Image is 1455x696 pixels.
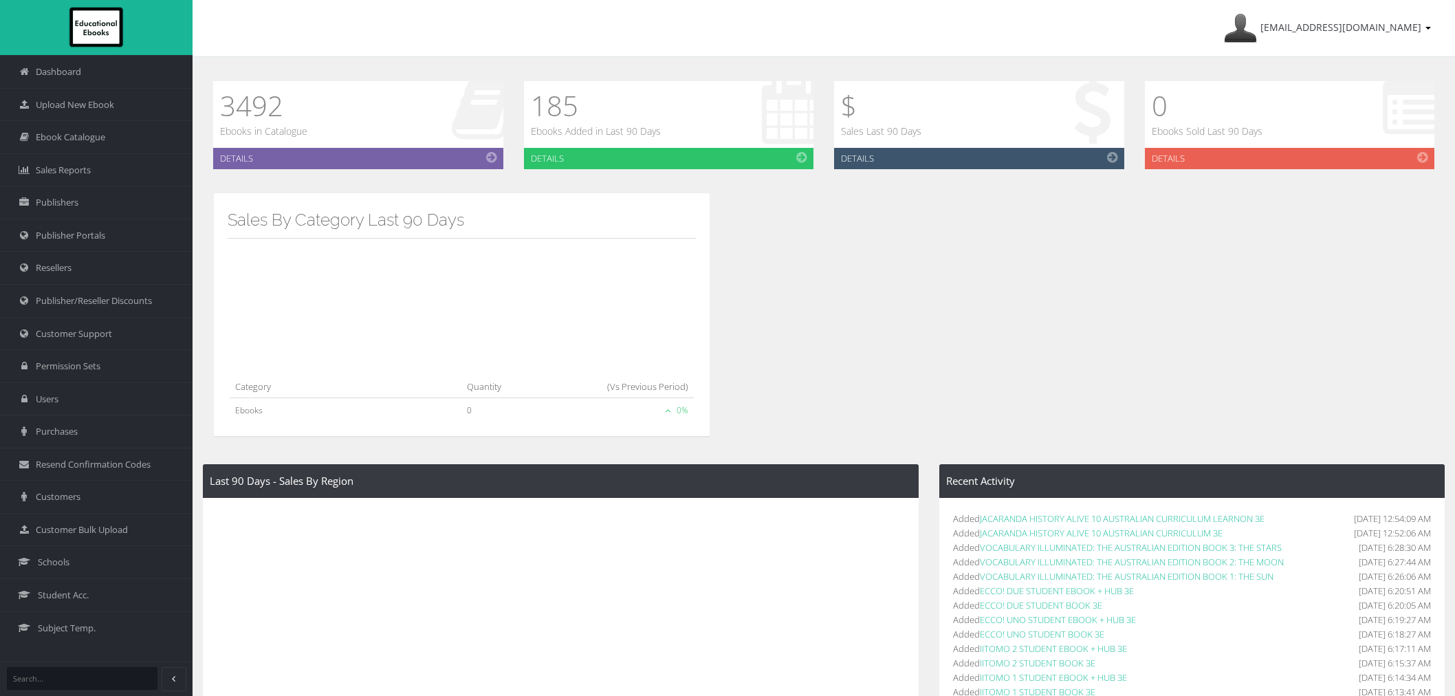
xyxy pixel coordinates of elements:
[953,541,1431,555] li: Added
[38,589,89,602] span: Student Acc.
[980,527,1223,539] a: JACARANDA HISTORY ALIVE 10 AUSTRALIAN CURRICULUM 3E
[1359,598,1431,613] span: [DATE] 6:20:05 AM
[36,196,78,209] span: Publishers
[1359,671,1431,685] span: [DATE] 6:14:34 AM
[531,88,661,124] h1: 185
[980,599,1102,611] a: ECCO! DUE STUDENT BOOK 3E
[980,642,1127,655] a: IITOMO 2 STUDENT EBOOK + HUB 3E
[38,622,96,635] span: Subject Temp.
[1359,642,1431,656] span: [DATE] 6:17:11 AM
[953,569,1431,584] li: Added
[980,556,1284,568] a: VOCABULARY ILLUMINATED: THE AUSTRALIAN EDITION BOOK 2: THE MOON
[1152,124,1262,139] p: Ebooks Sold Last 90 Days
[980,541,1282,554] a: VOCABULARY ILLUMINATED: THE AUSTRALIAN EDITION BOOK 3: THE STARS
[36,490,80,503] span: Customers
[36,458,151,471] span: Resend Confirmation Codes
[228,211,696,229] h3: Sales By Category Last 90 Days
[36,294,152,307] span: Publisher/Reseller Discounts
[36,98,114,111] span: Upload New Ebook
[980,570,1273,583] a: VOCABULARY ILLUMINATED: THE AUSTRALIAN EDITION BOOK 1: THE SUN
[953,598,1431,613] li: Added
[36,327,112,340] span: Customer Support
[7,667,157,690] input: Search...
[1354,526,1431,541] span: [DATE] 12:52:06 AM
[953,671,1431,685] li: Added
[461,398,538,423] td: 0
[1359,569,1431,584] span: [DATE] 6:26:06 AM
[36,261,72,274] span: Resellers
[834,148,1124,169] a: Details
[524,148,814,169] a: Details
[1359,656,1431,671] span: [DATE] 6:15:37 AM
[1224,12,1257,45] img: Avatar
[36,131,105,144] span: Ebook Catalogue
[953,584,1431,598] li: Added
[953,526,1431,541] li: Added
[230,373,461,398] th: Category
[1359,584,1431,598] span: [DATE] 6:20:51 AM
[980,613,1136,626] a: ECCO! UNO STUDENT EBOOK + HUB 3E
[1359,541,1431,555] span: [DATE] 6:28:30 AM
[36,229,105,242] span: Publisher Portals
[538,398,694,423] td: 0%
[461,373,538,398] th: Quantity
[980,671,1127,684] a: IITOMO 1 STUDENT EBOOK + HUB 3E
[220,88,307,124] h1: 3492
[36,360,100,373] span: Permission Sets
[1145,148,1435,169] a: Details
[980,628,1104,640] a: ECCO! UNO STUDENT BOOK 3E
[953,627,1431,642] li: Added
[946,475,1438,487] h4: Recent Activity
[38,556,69,569] span: Schools
[1152,88,1262,124] h1: 0
[841,124,921,139] p: Sales Last 90 Days
[36,164,91,177] span: Sales Reports
[531,124,661,139] p: Ebooks Added in Last 90 Days
[36,393,58,406] span: Users
[980,585,1134,597] a: ECCO! DUE STUDENT EBOOK + HUB 3E
[841,88,921,124] h1: $
[1359,555,1431,569] span: [DATE] 6:27:44 AM
[953,555,1431,569] li: Added
[980,657,1095,669] a: IITOMO 2 STUDENT BOOK 3E
[36,523,128,536] span: Customer Bulk Upload
[980,512,1265,525] a: JACARANDA HISTORY ALIVE 10 AUSTRALIAN CURRICULUM LEARNON 3E
[36,425,78,438] span: Purchases
[953,656,1431,671] li: Added
[538,373,694,398] th: (Vs Previous Period)
[213,148,503,169] a: Details
[953,613,1431,627] li: Added
[210,475,912,487] h4: Last 90 Days - Sales By Region
[36,65,81,78] span: Dashboard
[1359,627,1431,642] span: [DATE] 6:18:27 AM
[1359,613,1431,627] span: [DATE] 6:19:27 AM
[1354,512,1431,526] span: [DATE] 12:54:09 AM
[1260,21,1421,34] span: [EMAIL_ADDRESS][DOMAIN_NAME]
[220,124,307,139] p: Ebooks in Catalogue
[953,642,1431,656] li: Added
[953,512,1431,526] li: Added
[230,398,461,423] td: Ebooks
